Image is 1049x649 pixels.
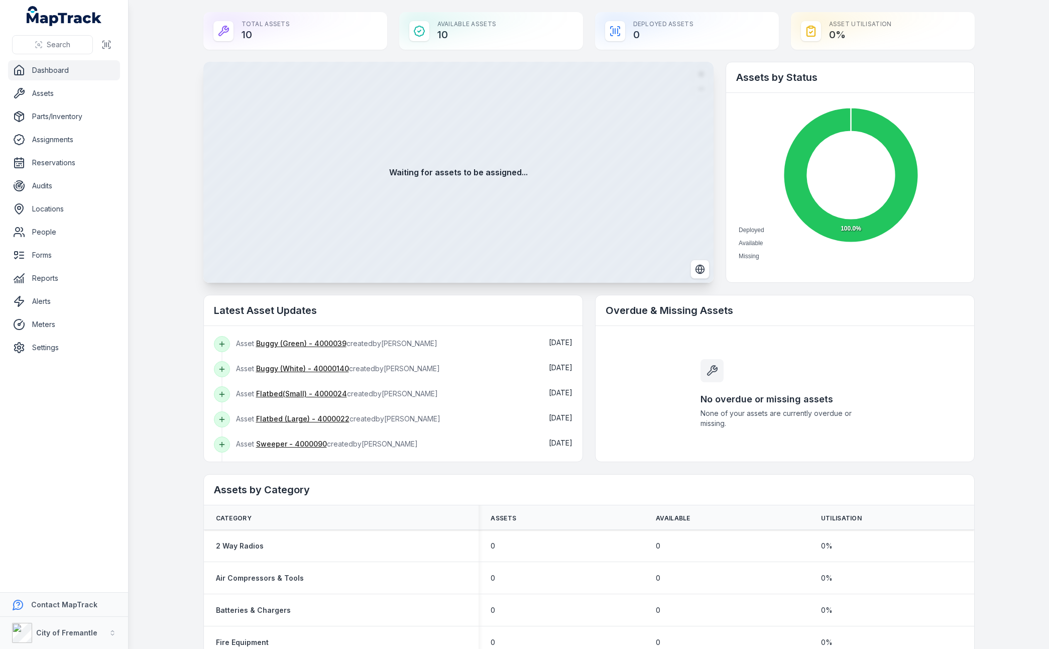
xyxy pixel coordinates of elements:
[8,83,120,103] a: Assets
[656,514,690,522] span: Available
[216,573,304,583] a: Air Compressors & Tools
[821,605,833,615] span: 0 %
[656,541,660,551] span: 0
[236,389,438,398] span: Asset created by [PERSON_NAME]
[8,130,120,150] a: Assignments
[8,314,120,335] a: Meters
[8,60,120,80] a: Dashboard
[236,414,440,423] span: Asset created by [PERSON_NAME]
[8,222,120,242] a: People
[8,268,120,288] a: Reports
[739,253,759,260] span: Missing
[491,573,495,583] span: 0
[214,303,572,317] h2: Latest Asset Updates
[27,6,102,26] a: MapTrack
[549,439,572,447] span: [DATE]
[8,245,120,265] a: Forms
[256,389,347,399] a: Flatbed(Small) - 4000024
[216,541,264,551] a: 2 Way Radios
[8,176,120,196] a: Audits
[821,514,862,522] span: Utilisation
[739,240,763,247] span: Available
[8,338,120,358] a: Settings
[656,605,660,615] span: 0
[236,339,437,348] span: Asset created by [PERSON_NAME]
[549,413,572,422] time: 23/09/2025, 6:05:51 pm
[31,600,97,609] strong: Contact MapTrack
[12,35,93,54] button: Search
[821,541,833,551] span: 0 %
[549,363,572,372] span: [DATE]
[47,40,70,50] span: Search
[216,514,252,522] span: Category
[491,514,516,522] span: Assets
[656,637,660,647] span: 0
[549,413,572,422] span: [DATE]
[821,573,833,583] span: 0 %
[8,106,120,127] a: Parts/Inventory
[256,339,346,349] a: Buggy (Green) - 4000039
[256,439,327,449] a: Sweeper - 4000090
[236,440,418,448] span: Asset created by [PERSON_NAME]
[739,227,764,234] span: Deployed
[491,637,495,647] span: 0
[606,303,964,317] h2: Overdue & Missing Assets
[736,70,964,84] h2: Assets by Status
[36,628,97,637] strong: City of Fremantle
[216,605,291,615] a: Batteries & Chargers
[8,153,120,173] a: Reservations
[701,392,869,406] h3: No overdue or missing assets
[491,605,495,615] span: 0
[389,166,528,178] strong: Waiting for assets to be assigned...
[549,439,572,447] time: 23/09/2025, 5:58:47 pm
[236,364,440,373] span: Asset created by [PERSON_NAME]
[701,408,869,428] span: None of your assets are currently overdue or missing.
[549,363,572,372] time: 23/09/2025, 6:06:37 pm
[214,483,964,497] h2: Assets by Category
[8,291,120,311] a: Alerts
[549,338,572,347] time: 23/09/2025, 6:06:57 pm
[656,573,660,583] span: 0
[256,364,349,374] a: Buggy (White) - 40000140
[549,388,572,397] time: 23/09/2025, 6:06:17 pm
[216,637,269,647] a: Fire Equipment
[690,260,710,279] button: Switch to Satellite View
[256,414,349,424] a: Flatbed (Large) - 4000022
[821,637,833,647] span: 0 %
[8,199,120,219] a: Locations
[549,338,572,347] span: [DATE]
[491,541,495,551] span: 0
[549,388,572,397] span: [DATE]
